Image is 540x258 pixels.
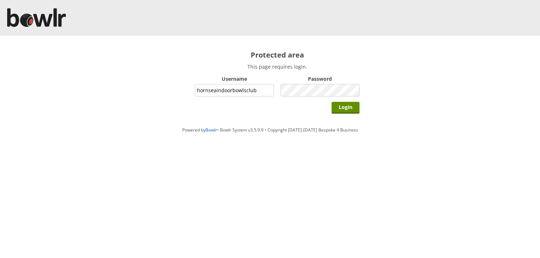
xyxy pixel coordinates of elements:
span: Powered by • Bowlr System v3.5.9.9 • Copyright [DATE]-[DATE] Bespoke 4 Business [182,127,358,133]
p: This page requires login. [195,63,360,70]
input: Login [332,102,360,114]
h2: Protected area [195,50,360,60]
label: Password [280,75,360,82]
label: Username [195,75,274,82]
a: Bowlr [206,127,217,133]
